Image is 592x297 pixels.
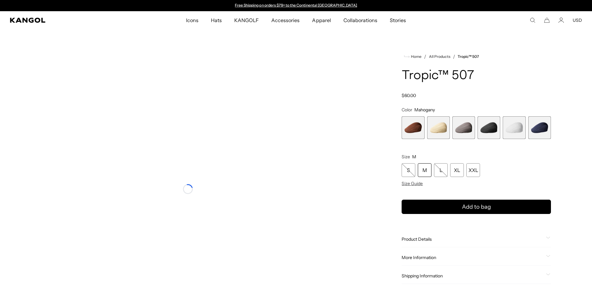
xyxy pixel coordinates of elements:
span: Product Details [402,236,543,242]
div: 5 of 6 [503,116,525,139]
h1: Tropic™ 507 [402,69,551,83]
div: 1 of 2 [232,3,360,8]
div: 6 of 6 [528,116,551,139]
a: Hats [205,11,228,29]
span: Add to bag [462,203,491,211]
span: KANGOLF [234,11,259,29]
button: Cart [544,17,550,23]
a: Accessories [265,11,306,29]
span: More Information [402,255,543,260]
div: S [402,163,415,177]
button: USD [573,17,582,23]
label: Beige [427,116,450,139]
span: Hats [211,11,222,29]
summary: Search here [530,17,535,23]
label: Charcoal [452,116,475,139]
span: $60.00 [402,93,416,98]
span: Accessories [271,11,300,29]
li: / [450,53,455,60]
span: M [412,154,416,160]
span: Mahogany [414,107,435,113]
div: 1 of 6 [402,116,424,139]
a: Free Shipping on orders $79+ to the Continental [GEOGRAPHIC_DATA] [235,3,357,7]
div: XXL [466,163,480,177]
label: Black [478,116,500,139]
span: Shipping Information [402,273,543,279]
slideshow-component: Announcement bar [232,3,360,8]
a: Home [404,54,422,59]
span: Home [410,54,422,59]
li: / [422,53,426,60]
span: Color [402,107,412,113]
a: Collaborations [337,11,384,29]
a: Apparel [306,11,337,29]
label: Mahogany [402,116,424,139]
span: Stories [390,11,406,29]
div: Announcement [232,3,360,8]
div: 4 of 6 [478,116,500,139]
span: Apparel [312,11,331,29]
div: L [434,163,448,177]
a: Account [558,17,564,23]
div: 3 of 6 [452,116,475,139]
span: Icons [186,11,198,29]
span: Size Guide [402,181,423,186]
a: Stories [384,11,412,29]
label: White [503,116,525,139]
div: 2 of 6 [427,116,450,139]
div: XL [450,163,464,177]
a: Kangol [10,18,123,23]
span: Collaborations [343,11,377,29]
label: Navy [528,116,551,139]
span: Size [402,154,410,160]
button: Add to bag [402,200,551,214]
a: All Products [429,54,450,59]
a: KANGOLF [228,11,265,29]
a: Tropic™ 507 [458,54,479,59]
a: Icons [180,11,205,29]
div: M [418,163,431,177]
nav: breadcrumbs [402,53,551,60]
